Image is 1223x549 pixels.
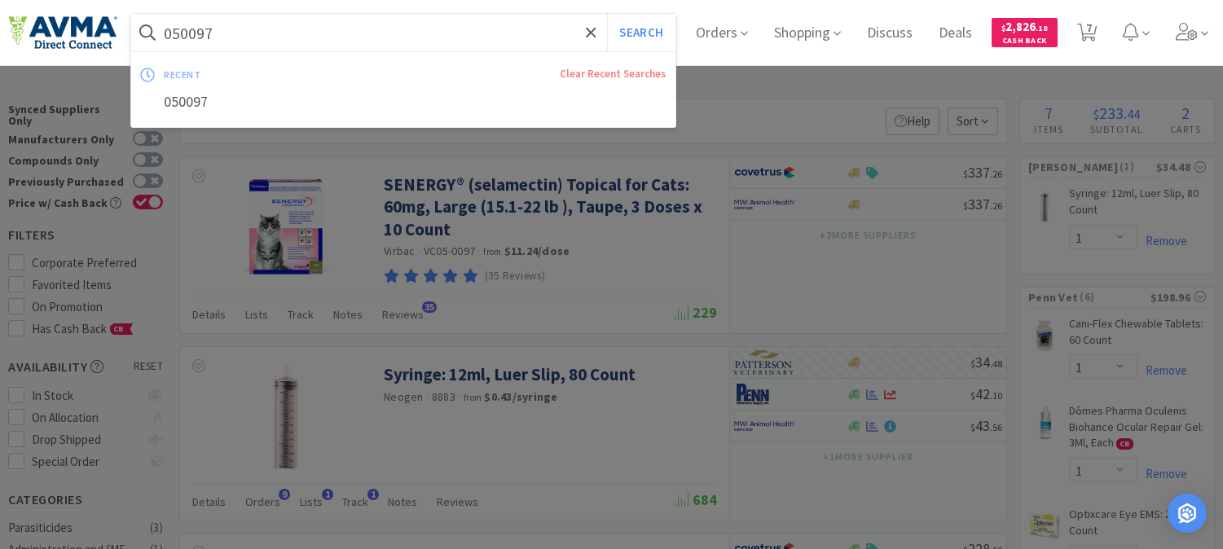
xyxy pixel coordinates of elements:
a: Deals [932,26,979,41]
div: Open Intercom Messenger [1168,494,1207,533]
span: 2,826 [1001,19,1048,34]
img: e4e33dab9f054f5782a47901c742baa9_102.png [8,15,117,50]
button: Search [607,14,675,51]
span: . 18 [1036,23,1048,33]
a: Clear Recent Searches [560,67,666,81]
a: Discuss [860,26,919,41]
div: recent [164,62,380,87]
input: Search by item, sku, manufacturer, ingredient, size... [131,14,675,51]
span: Cash Back [1001,37,1048,47]
a: $2,826.18Cash Back [992,11,1058,55]
a: 7 [1071,28,1104,42]
span: $ [1001,23,1005,33]
div: 050097 [131,87,675,117]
